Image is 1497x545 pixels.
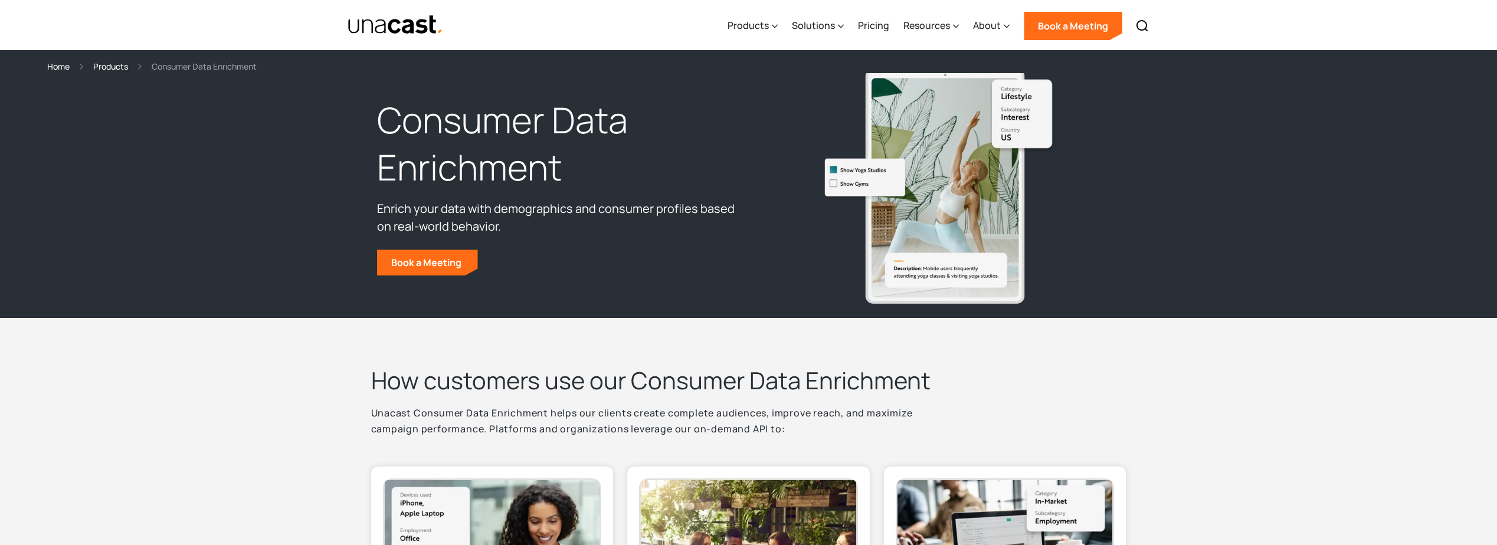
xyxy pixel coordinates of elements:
img: Search icon [1135,19,1149,33]
a: home [348,15,444,35]
div: Products [728,18,769,32]
div: Solutions [792,18,835,32]
a: Products [93,60,128,73]
img: Mobile users frequently attending yoga classes & visiting yoga studios [820,68,1056,303]
div: Resources [903,18,950,32]
img: Unacast text logo [348,15,444,35]
div: About [973,2,1010,50]
a: Book a Meeting [377,249,478,275]
p: Enrich your data with demographics and consumer profiles based on real-world behavior. [377,200,743,235]
a: Book a Meeting [1024,12,1122,40]
div: About [973,18,1001,32]
div: Solutions [792,2,844,50]
p: Unacast Consumer Data Enrichment helps our clients create complete audiences, improve reach, and ... [371,405,961,452]
a: Pricing [858,2,889,50]
h1: Consumer Data Enrichment [377,97,743,191]
div: Consumer Data Enrichment [152,60,257,73]
div: Products [728,2,778,50]
h2: How customers use our Consumer Data Enrichment [371,365,961,396]
div: Resources [903,2,959,50]
a: Home [47,60,70,73]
